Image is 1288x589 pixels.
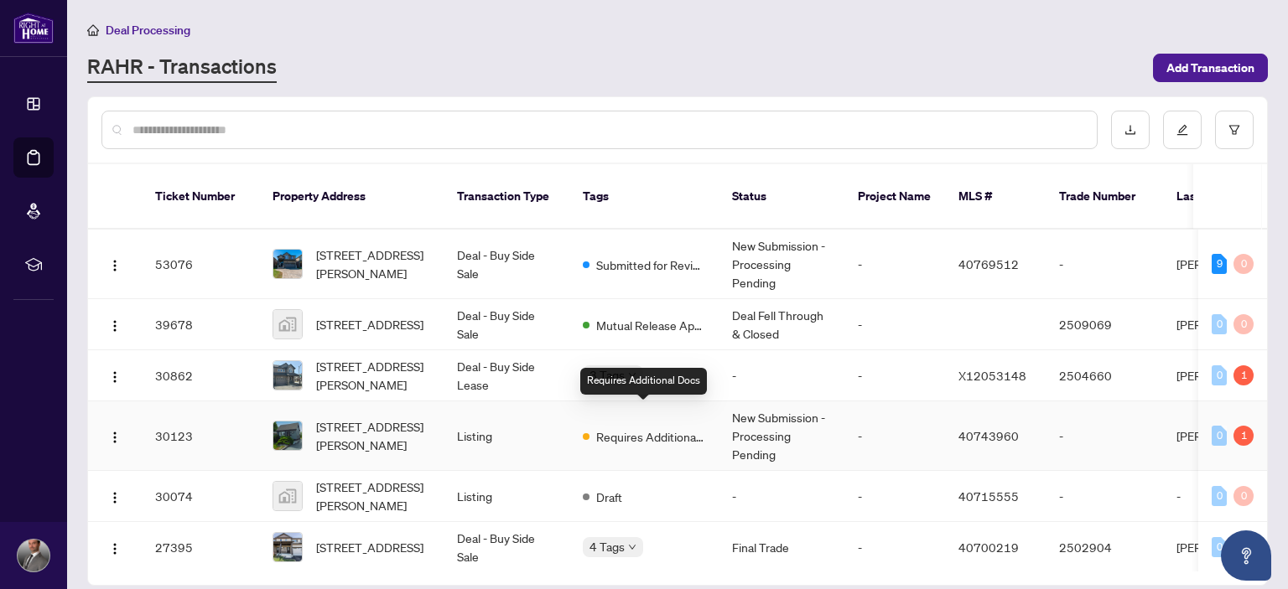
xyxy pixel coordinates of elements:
[596,427,705,446] span: Requires Additional Docs
[1233,365,1254,385] div: 1
[1233,426,1254,446] div: 1
[1163,111,1202,149] button: edit
[316,478,430,514] span: [STREET_ADDRESS][PERSON_NAME]
[142,164,259,230] th: Ticket Number
[719,401,844,471] td: New Submission - Processing Pending
[142,471,259,522] td: 30074
[589,537,625,556] span: 4 Tags
[87,24,99,36] span: home
[596,256,705,274] span: Submitted for Review
[958,368,1026,383] span: X12053148
[719,522,844,573] td: Final Trade
[101,251,128,277] button: Logo
[958,488,1019,504] span: 40715555
[444,230,569,299] td: Deal - Buy Side Sale
[1228,124,1240,136] span: filter
[580,368,707,395] div: Requires Additional Docs
[316,315,423,333] span: [STREET_ADDRESS]
[1124,124,1136,136] span: download
[444,350,569,401] td: Deal - Buy Side Lease
[316,417,430,454] span: [STREET_ADDRESS][PERSON_NAME]
[108,431,122,444] img: Logo
[1166,54,1254,81] span: Add Transaction
[18,540,49,571] img: Profile Icon
[719,164,844,230] th: Status
[1046,299,1163,350] td: 2509069
[1176,124,1188,136] span: edit
[13,13,54,44] img: logo
[444,401,569,471] td: Listing
[101,362,128,389] button: Logo
[106,23,190,38] span: Deal Processing
[444,471,569,522] td: Listing
[444,164,569,230] th: Transaction Type
[142,522,259,573] td: 27395
[844,522,945,573] td: -
[259,164,444,230] th: Property Address
[958,428,1019,443] span: 40743960
[844,164,945,230] th: Project Name
[1046,401,1163,471] td: -
[1212,426,1227,446] div: 0
[589,365,625,385] span: 3 Tags
[1111,111,1150,149] button: download
[142,401,259,471] td: 30123
[101,534,128,561] button: Logo
[108,542,122,555] img: Logo
[444,522,569,573] td: Deal - Buy Side Sale
[958,540,1019,555] span: 40700219
[273,361,302,390] img: thumbnail-img
[1215,111,1254,149] button: filter
[958,256,1019,271] span: 40769512
[273,310,302,338] img: thumbnail-img
[101,311,128,338] button: Logo
[844,401,945,471] td: -
[1153,54,1268,82] button: Add Transaction
[628,543,636,551] span: down
[596,488,622,506] span: Draft
[1233,314,1254,334] div: 0
[1212,537,1227,557] div: 0
[1221,530,1271,581] button: Open asap
[596,316,705,334] span: Mutual Release Approved
[142,299,259,350] td: 39678
[316,357,430,394] span: [STREET_ADDRESS][PERSON_NAME]
[719,299,844,350] td: Deal Fell Through & Closed
[1046,230,1163,299] td: -
[316,245,430,282] span: [STREET_ADDRESS][PERSON_NAME]
[273,482,302,510] img: thumbnail-img
[1212,486,1227,506] div: 0
[1046,350,1163,401] td: 2504660
[719,471,844,522] td: -
[719,350,844,401] td: -
[101,483,128,509] button: Logo
[844,299,945,350] td: -
[1046,164,1163,230] th: Trade Number
[273,533,302,561] img: thumbnail-img
[1233,486,1254,506] div: 0
[945,164,1046,230] th: MLS #
[108,319,122,333] img: Logo
[844,230,945,299] td: -
[101,422,128,449] button: Logo
[444,299,569,350] td: Deal - Buy Side Sale
[108,259,122,272] img: Logo
[108,370,122,384] img: Logo
[1212,365,1227,385] div: 0
[569,164,719,230] th: Tags
[316,538,423,556] span: [STREET_ADDRESS]
[1046,522,1163,573] td: 2502904
[844,350,945,401] td: -
[1212,314,1227,334] div: 0
[108,491,122,504] img: Logo
[1212,254,1227,274] div: 9
[719,230,844,299] td: New Submission - Processing Pending
[142,230,259,299] td: 53076
[142,350,259,401] td: 30862
[844,471,945,522] td: -
[87,53,277,83] a: RAHR - Transactions
[273,421,302,450] img: thumbnail-img
[1233,254,1254,274] div: 0
[273,250,302,278] img: thumbnail-img
[1046,471,1163,522] td: -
